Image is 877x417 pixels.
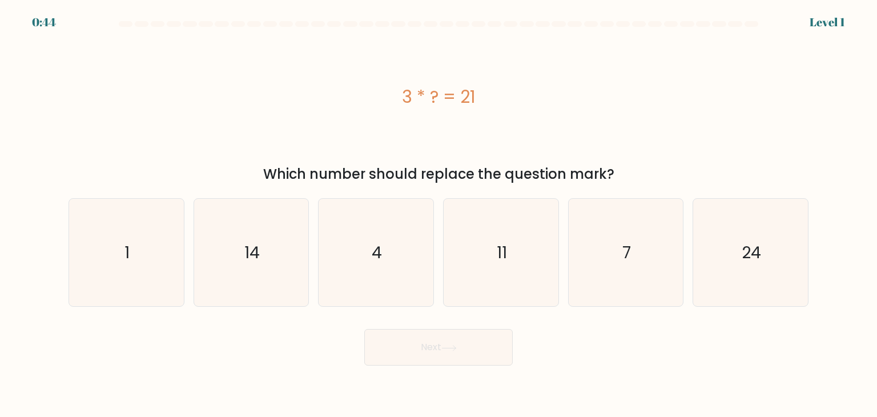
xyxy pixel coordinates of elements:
[244,241,260,264] text: 14
[125,241,130,264] text: 1
[372,241,383,264] text: 4
[364,329,513,366] button: Next
[32,14,56,31] div: 0:44
[742,241,761,264] text: 24
[622,241,631,264] text: 7
[69,84,808,110] div: 3 * ? = 21
[497,241,507,264] text: 11
[75,164,802,185] div: Which number should replace the question mark?
[810,14,845,31] div: Level 1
